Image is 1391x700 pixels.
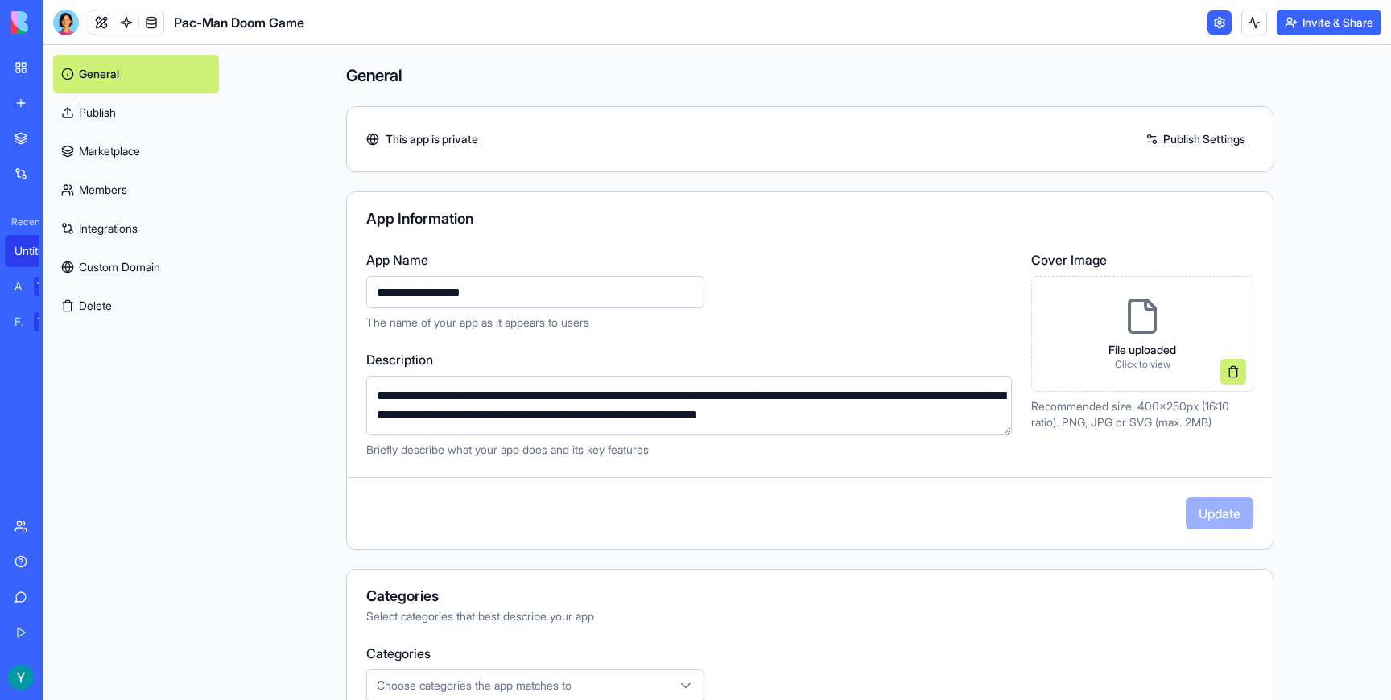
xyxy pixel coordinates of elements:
[1108,342,1176,358] p: File uploaded
[5,235,69,267] a: Untitled App
[366,350,1012,369] label: Description
[366,212,1253,226] div: App Information
[53,209,219,248] a: Integrations
[386,131,478,147] span: This app is private
[1137,126,1253,152] a: Publish Settings
[5,270,69,303] a: AI Logo GeneratorTRY
[5,216,39,229] span: Recent
[366,442,1012,458] p: Briefly describe what your app does and its key features
[1031,398,1253,430] p: Recommended size: 400x250px (16:10 ratio). PNG, JPG or SVG (max. 2MB)
[53,132,219,171] a: Marketplace
[34,277,60,296] div: TRY
[53,171,219,209] a: Members
[53,55,219,93] a: General
[53,93,219,132] a: Publish
[8,665,34,690] img: ACg8ocKxvzSR4wIe0pZTNWjZp9-EiZoFISIvkgGRq3DGH50PefrBXg=s96-c
[366,315,1012,331] p: The name of your app as it appears to users
[377,677,572,694] span: Choose categories the app matches to
[1108,358,1176,371] p: Click to view
[53,286,219,325] button: Delete
[366,608,1253,624] div: Select categories that best describe your app
[366,589,1253,603] div: Categories
[34,312,60,331] div: TRY
[1031,250,1253,270] label: Cover Image
[366,644,1253,663] label: Categories
[14,278,23,294] div: AI Logo Generator
[5,306,69,338] a: Feedback FormTRY
[346,64,1273,87] h4: General
[1031,276,1253,392] div: File uploadedClick to view
[1277,10,1381,35] button: Invite & Share
[174,13,304,32] span: Pac-Man Doom Game
[14,243,60,259] div: Untitled App
[11,11,111,34] img: logo
[53,248,219,286] a: Custom Domain
[14,314,23,330] div: Feedback Form
[366,250,1012,270] label: App Name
